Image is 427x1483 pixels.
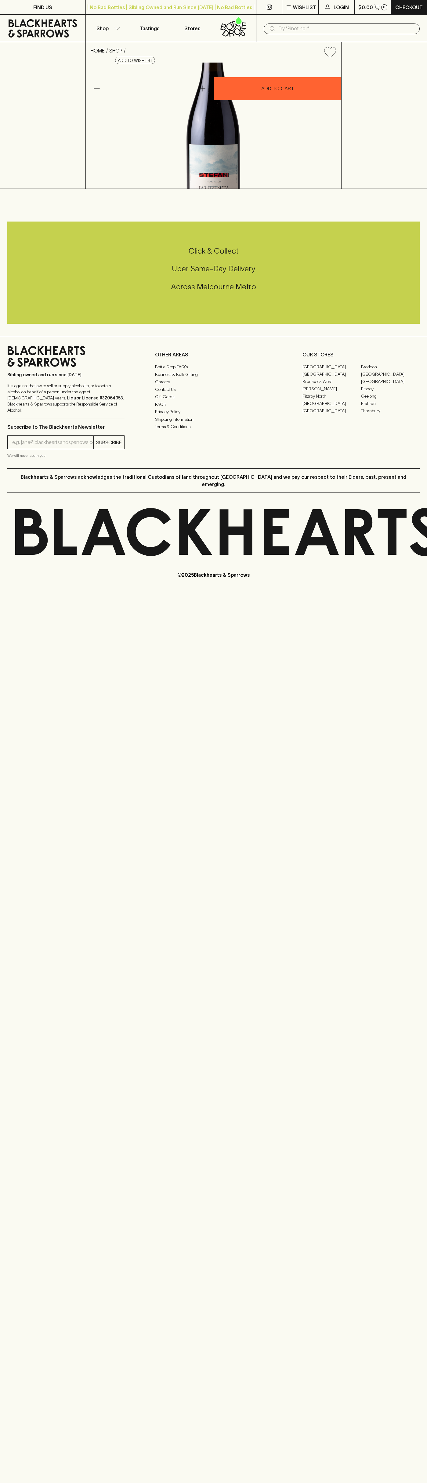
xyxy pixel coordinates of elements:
[128,15,171,42] a: Tastings
[302,363,361,370] a: [GEOGRAPHIC_DATA]
[361,392,420,400] a: Geelong
[293,4,316,11] p: Wishlist
[91,48,105,53] a: HOME
[278,24,415,34] input: Try "Pinot noir"
[155,401,272,408] a: FAQ's
[109,48,122,53] a: SHOP
[86,63,341,189] img: 41567.png
[94,436,124,449] button: SUBSCRIBE
[155,363,272,371] a: Bottle Drop FAQ's
[302,370,361,378] a: [GEOGRAPHIC_DATA]
[361,385,420,392] a: Fitzroy
[358,4,373,11] p: $0.00
[302,392,361,400] a: Fitzroy North
[395,4,423,11] p: Checkout
[7,372,125,378] p: Sibling owned and run since [DATE]
[155,378,272,386] a: Careers
[12,438,93,447] input: e.g. jane@blackheartsandsparrows.com.au
[96,25,109,32] p: Shop
[302,385,361,392] a: [PERSON_NAME]
[7,453,125,459] p: We will never spam you
[96,439,122,446] p: SUBSCRIBE
[7,264,420,274] h5: Uber Same-Day Delivery
[334,4,349,11] p: Login
[7,282,420,292] h5: Across Melbourne Metro
[155,393,272,401] a: Gift Cards
[361,370,420,378] a: [GEOGRAPHIC_DATA]
[115,57,155,64] button: Add to wishlist
[302,400,361,407] a: [GEOGRAPHIC_DATA]
[302,407,361,414] a: [GEOGRAPHIC_DATA]
[155,416,272,423] a: Shipping Information
[214,77,341,100] button: ADD TO CART
[302,351,420,358] p: OUR STORES
[7,383,125,413] p: It is against the law to sell or supply alcohol to, or to obtain alcohol on behalf of a person un...
[86,15,128,42] button: Shop
[7,246,420,256] h5: Click & Collect
[155,423,272,431] a: Terms & Conditions
[12,473,415,488] p: Blackhearts & Sparrows acknowledges the traditional Custodians of land throughout [GEOGRAPHIC_DAT...
[361,378,420,385] a: [GEOGRAPHIC_DATA]
[155,351,272,358] p: OTHER AREAS
[155,386,272,393] a: Contact Us
[361,363,420,370] a: Braddon
[7,423,125,431] p: Subscribe to The Blackhearts Newsletter
[361,407,420,414] a: Thornbury
[140,25,159,32] p: Tastings
[322,45,338,60] button: Add to wishlist
[33,4,52,11] p: FIND US
[361,400,420,407] a: Prahran
[184,25,200,32] p: Stores
[7,222,420,324] div: Call to action block
[383,5,385,9] p: 0
[261,85,294,92] p: ADD TO CART
[155,371,272,378] a: Business & Bulk Gifting
[155,408,272,416] a: Privacy Policy
[171,15,214,42] a: Stores
[302,378,361,385] a: Brunswick West
[67,395,123,400] strong: Liquor License #32064953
